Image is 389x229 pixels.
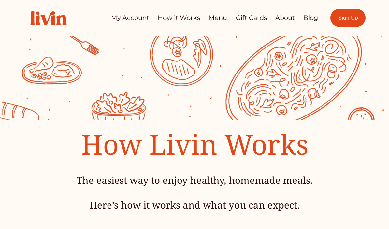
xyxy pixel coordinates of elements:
[209,12,227,24] a: Menu
[236,12,267,24] a: Gift Cards
[23,4,74,32] img: Livin
[158,12,200,24] a: How it Works
[330,9,366,27] a: Sign Up
[52,174,337,187] h4: The easiest way to enjoy healthy, homemade meals.
[52,199,337,212] h4: Here’s how it works and what you can expect.
[111,12,149,24] a: My Account
[81,125,309,163] span: How Livin Works
[275,12,295,24] a: About
[303,12,318,24] a: Blog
